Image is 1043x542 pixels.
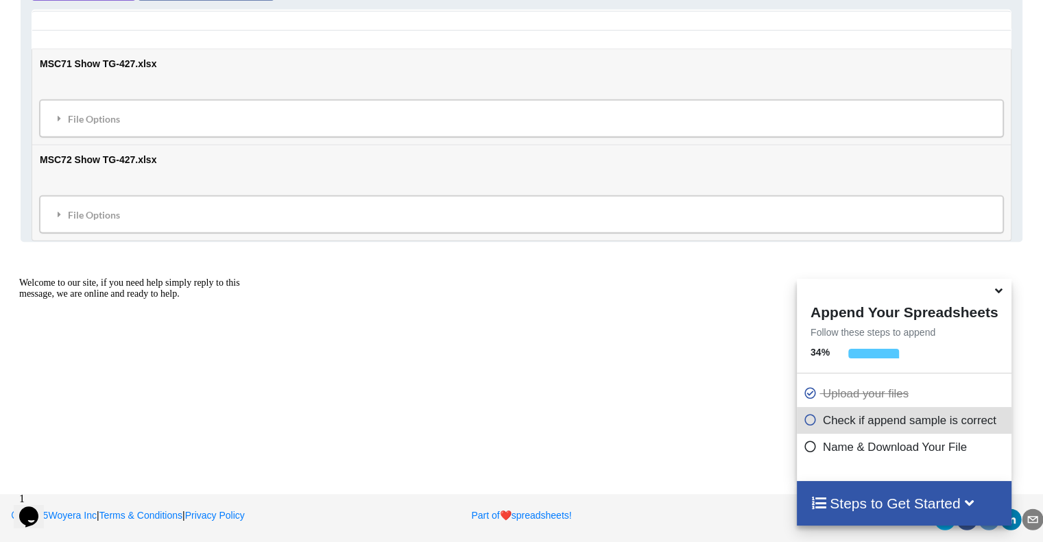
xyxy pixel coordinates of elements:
[44,104,999,133] div: File Options
[804,385,1008,402] p: Upload your files
[32,145,1011,241] td: MSC72 Show TG-427.xlsx
[185,510,245,521] a: Privacy Policy
[10,508,341,522] p: | |
[471,510,571,521] a: Part ofheartspreadsheets!
[5,5,226,27] span: Welcome to our site, if you need help simply reply to this message, we are online and ready to help.
[978,508,1000,530] div: reddit
[44,200,999,229] div: File Options
[10,510,97,521] a: 2025Woyera Inc
[804,439,1008,456] p: Name & Download Your File
[5,5,252,27] div: Welcome to our site, if you need help simply reply to this message, we are online and ready to help.
[99,510,182,521] a: Terms & Conditions
[804,412,1008,429] p: Check if append sample is correct
[956,508,978,530] div: facebook
[32,49,1011,145] td: MSC71 Show TG-427.xlsx
[811,495,998,512] h4: Steps to Get Started
[934,508,956,530] div: twitter
[14,487,58,528] iframe: chat widget
[14,272,261,480] iframe: chat widget
[1000,508,1022,530] div: linkedin
[500,510,512,521] span: heart
[797,325,1011,339] p: Follow these steps to append
[811,347,830,358] b: 34 %
[797,300,1011,321] h4: Append Your Spreadsheets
